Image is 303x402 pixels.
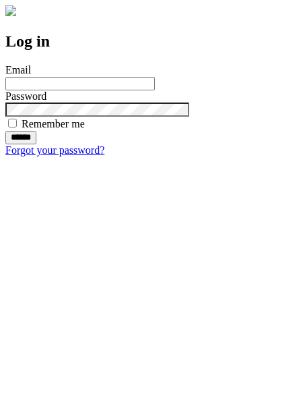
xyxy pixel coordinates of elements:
h2: Log in [5,32,298,51]
a: Forgot your password? [5,144,104,156]
label: Email [5,64,31,76]
label: Remember me [22,118,85,130]
img: logo-4e3dc11c47720685a147b03b5a06dd966a58ff35d612b21f08c02c0306f2b779.png [5,5,16,16]
label: Password [5,90,46,102]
